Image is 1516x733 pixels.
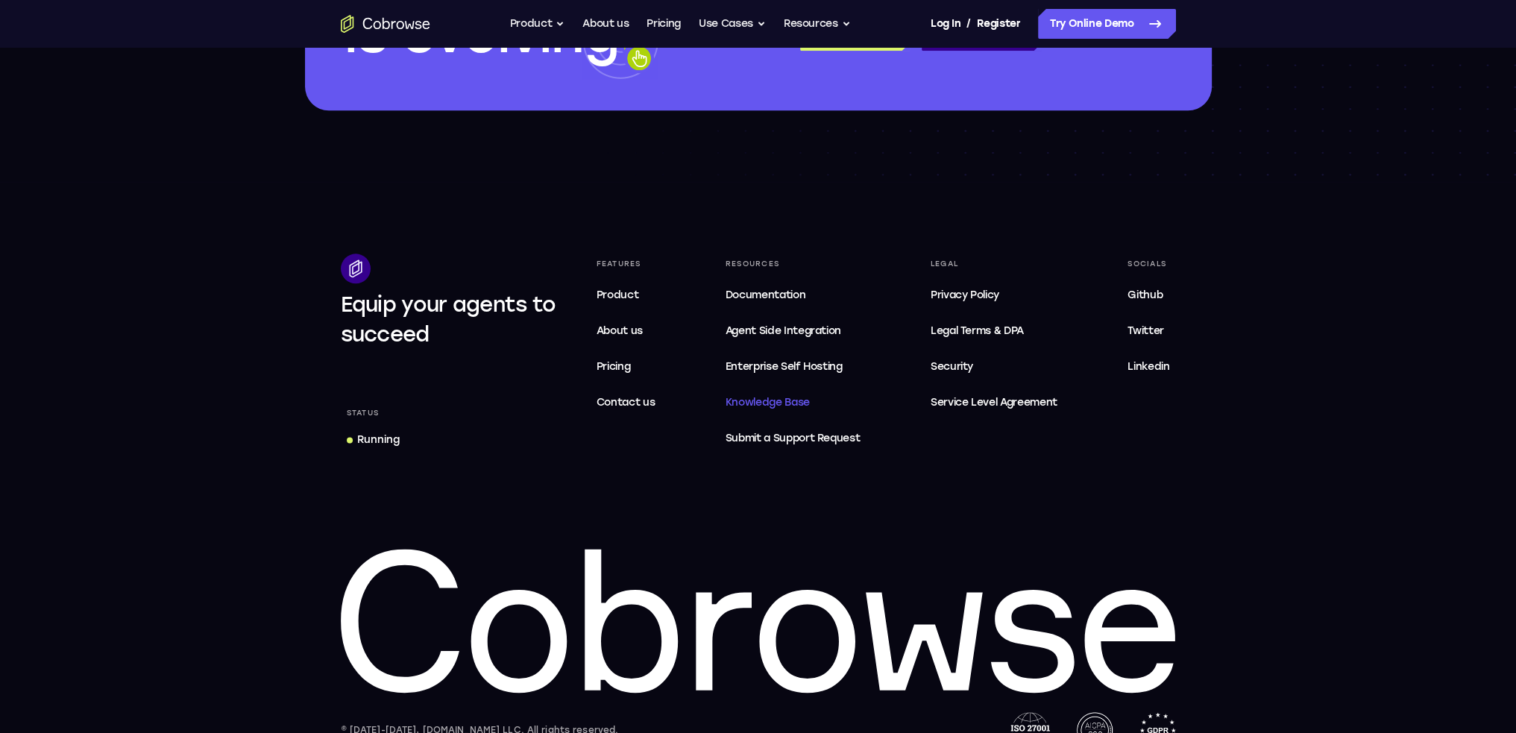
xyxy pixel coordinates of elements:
[357,432,400,447] div: Running
[726,430,861,447] span: Submit a Support Request
[597,324,643,337] span: About us
[591,316,661,346] a: About us
[597,396,655,409] span: Contact us
[1122,254,1175,274] div: Socials
[726,322,861,340] span: Agent Side Integration
[1127,289,1163,301] span: Github
[720,254,866,274] div: Resources
[582,9,629,39] a: About us
[1122,316,1175,346] a: Twitter
[931,324,1024,337] span: Legal Terms & DPA
[341,292,556,347] span: Equip your agents to succeed
[597,289,639,301] span: Product
[925,352,1063,382] a: Security
[925,254,1063,274] div: Legal
[1122,352,1175,382] a: Linkedin
[341,427,406,453] a: Running
[925,316,1063,346] a: Legal Terms & DPA
[931,394,1057,412] span: Service Level Agreement
[925,280,1063,310] a: Privacy Policy
[720,280,866,310] a: Documentation
[591,254,661,274] div: Features
[966,15,971,33] span: /
[591,388,661,418] a: Contact us
[726,358,861,376] span: Enterprise Self Hosting
[931,289,999,301] span: Privacy Policy
[591,352,661,382] a: Pricing
[925,388,1063,418] a: Service Level Agreement
[341,15,430,33] a: Go to the home page
[720,424,866,453] a: Submit a Support Request
[1127,324,1164,337] span: Twitter
[699,9,766,39] button: Use Cases
[720,316,866,346] a: Agent Side Integration
[647,9,681,39] a: Pricing
[1127,360,1169,373] span: Linkedin
[510,9,565,39] button: Product
[597,360,631,373] span: Pricing
[1038,9,1176,39] a: Try Online Demo
[931,9,960,39] a: Log In
[931,360,973,373] span: Security
[977,9,1020,39] a: Register
[591,280,661,310] a: Product
[726,289,805,301] span: Documentation
[720,352,866,382] a: Enterprise Self Hosting
[726,396,810,409] span: Knowledge Base
[1122,280,1175,310] a: Github
[720,388,866,418] a: Knowledge Base
[341,403,386,424] div: Status
[784,9,851,39] button: Resources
